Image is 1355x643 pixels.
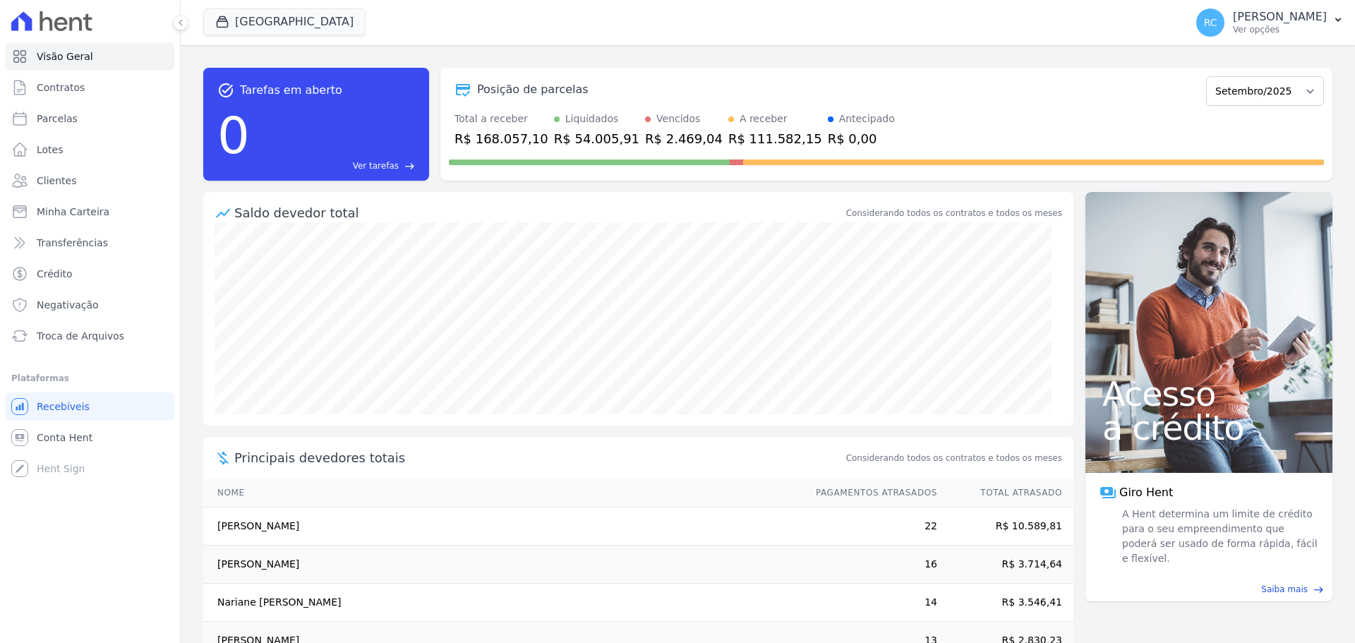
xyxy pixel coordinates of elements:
[6,229,174,257] a: Transferências
[404,161,415,172] span: east
[6,73,174,102] a: Contratos
[839,112,895,126] div: Antecipado
[802,479,938,507] th: Pagamentos Atrasados
[1102,377,1315,411] span: Acesso
[11,370,169,387] div: Plataformas
[846,452,1062,464] span: Considerando todos os contratos e todos os meses
[234,203,843,222] div: Saldo devedor total
[37,236,108,250] span: Transferências
[938,546,1073,584] td: R$ 3.714,64
[37,431,92,445] span: Conta Hent
[1094,583,1324,596] a: Saiba mais east
[37,329,124,343] span: Troca de Arquivos
[740,112,788,126] div: A receber
[1204,18,1217,28] span: RC
[938,479,1073,507] th: Total Atrasado
[1119,484,1173,501] span: Giro Hent
[37,112,78,126] span: Parcelas
[645,129,723,148] div: R$ 2.469,04
[37,80,85,95] span: Contratos
[565,112,619,126] div: Liquidados
[234,448,843,467] span: Principais devedores totais
[802,546,938,584] td: 16
[454,112,548,126] div: Total a receber
[656,112,700,126] div: Vencidos
[353,160,399,172] span: Ver tarefas
[1261,583,1308,596] span: Saiba mais
[6,291,174,319] a: Negativação
[802,584,938,622] td: 14
[37,49,93,64] span: Visão Geral
[37,298,99,312] span: Negativação
[6,42,174,71] a: Visão Geral
[37,399,90,414] span: Recebíveis
[37,143,64,157] span: Lotes
[938,584,1073,622] td: R$ 3.546,41
[1185,3,1355,42] button: RC [PERSON_NAME] Ver opções
[477,81,589,98] div: Posição de parcelas
[1119,507,1318,566] span: A Hent determina um limite de crédito para o seu empreendimento que poderá ser usado de forma ráp...
[37,174,76,188] span: Clientes
[1233,24,1327,35] p: Ver opções
[6,167,174,195] a: Clientes
[1313,584,1324,595] span: east
[6,136,174,164] a: Lotes
[203,479,802,507] th: Nome
[6,260,174,288] a: Crédito
[203,8,366,35] button: [GEOGRAPHIC_DATA]
[938,507,1073,546] td: R$ 10.589,81
[203,584,802,622] td: Nariane [PERSON_NAME]
[846,207,1062,220] div: Considerando todos os contratos e todos os meses
[554,129,639,148] div: R$ 54.005,91
[217,82,234,99] span: task_alt
[6,392,174,421] a: Recebíveis
[728,129,822,148] div: R$ 111.582,15
[6,104,174,133] a: Parcelas
[37,267,73,281] span: Crédito
[1102,411,1315,445] span: a crédito
[203,507,802,546] td: [PERSON_NAME]
[802,507,938,546] td: 22
[454,129,548,148] div: R$ 168.057,10
[240,82,342,99] span: Tarefas em aberto
[1233,10,1327,24] p: [PERSON_NAME]
[217,99,250,172] div: 0
[6,423,174,452] a: Conta Hent
[828,129,895,148] div: R$ 0,00
[6,198,174,226] a: Minha Carteira
[255,160,415,172] a: Ver tarefas east
[37,205,109,219] span: Minha Carteira
[203,546,802,584] td: [PERSON_NAME]
[6,322,174,350] a: Troca de Arquivos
